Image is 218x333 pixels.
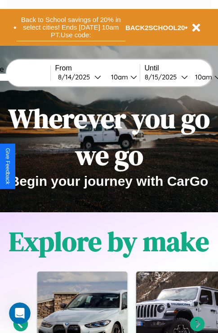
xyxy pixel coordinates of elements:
[104,72,140,82] button: 10am
[55,64,140,72] label: From
[9,302,31,324] iframe: Intercom live chat
[191,73,214,81] div: 10am
[9,223,209,260] h1: Explore by make
[58,73,94,81] div: 8 / 14 / 2025
[17,13,125,41] button: Back to School savings of 20% in select cities! Ends [DATE] 10am PT.Use code:
[55,72,104,82] button: 8/14/2025
[107,73,130,81] div: 10am
[125,24,185,31] b: BACK2SCHOOL20
[4,148,11,184] div: Give Feedback
[145,73,181,81] div: 8 / 15 / 2025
